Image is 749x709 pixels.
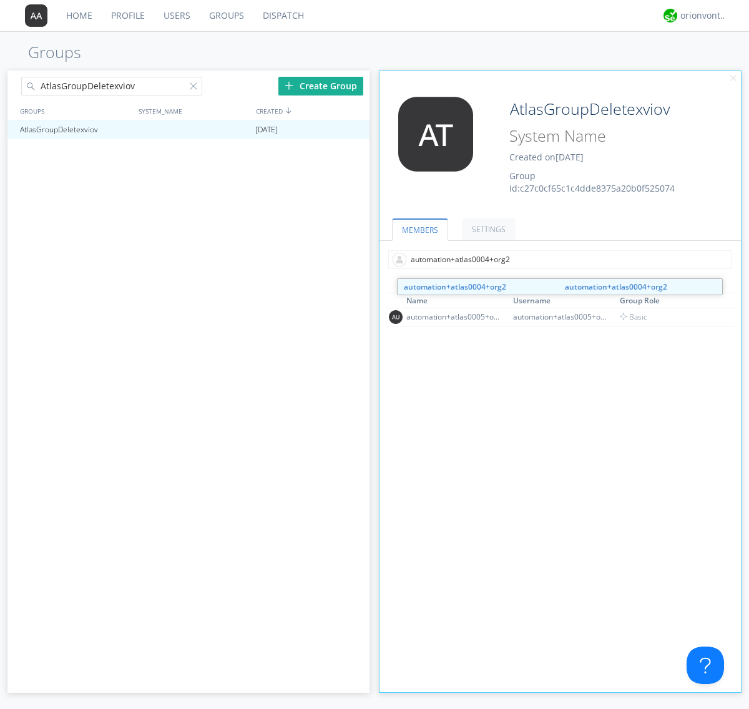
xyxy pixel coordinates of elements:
a: AtlasGroupDeletexviov[DATE] [7,120,370,139]
a: MEMBERS [392,218,448,241]
span: [DATE] [556,151,584,163]
img: plus.svg [285,81,293,90]
img: 373638.png [389,310,403,324]
div: GROUPS [17,102,132,120]
div: CREATED [253,102,371,120]
span: Group Id: c27c0cf65c1c4dde8375a20b0f525074 [509,170,675,194]
input: Search groups [21,77,202,95]
input: Group Name [505,97,707,122]
strong: automation+atlas0004+org2 [565,281,667,292]
span: Basic [620,311,647,322]
div: orionvontas+atlas+automation+org2 [680,9,727,22]
th: Toggle SortBy [511,293,618,308]
div: automation+atlas0005+org2 [513,311,607,322]
span: Created on [509,151,584,163]
input: Type name of user to add to group [388,250,732,269]
img: 373638.png [389,97,482,172]
th: Toggle SortBy [618,293,721,308]
div: MEMBERS [386,278,735,293]
div: Create Group [278,77,363,95]
a: SETTINGS [462,218,516,240]
img: 29d36aed6fa347d5a1537e7736e6aa13 [663,9,677,22]
img: cancel.svg [729,74,738,83]
img: 373638.png [25,4,47,27]
th: Toggle SortBy [404,293,511,308]
div: SYSTEM_NAME [135,102,253,120]
strong: automation+atlas0004+org2 [404,281,506,292]
iframe: Toggle Customer Support [687,647,724,684]
input: System Name [505,124,707,148]
div: automation+atlas0005+org2 [406,311,500,322]
span: [DATE] [255,120,278,139]
div: AtlasGroupDeletexviov [17,120,134,139]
